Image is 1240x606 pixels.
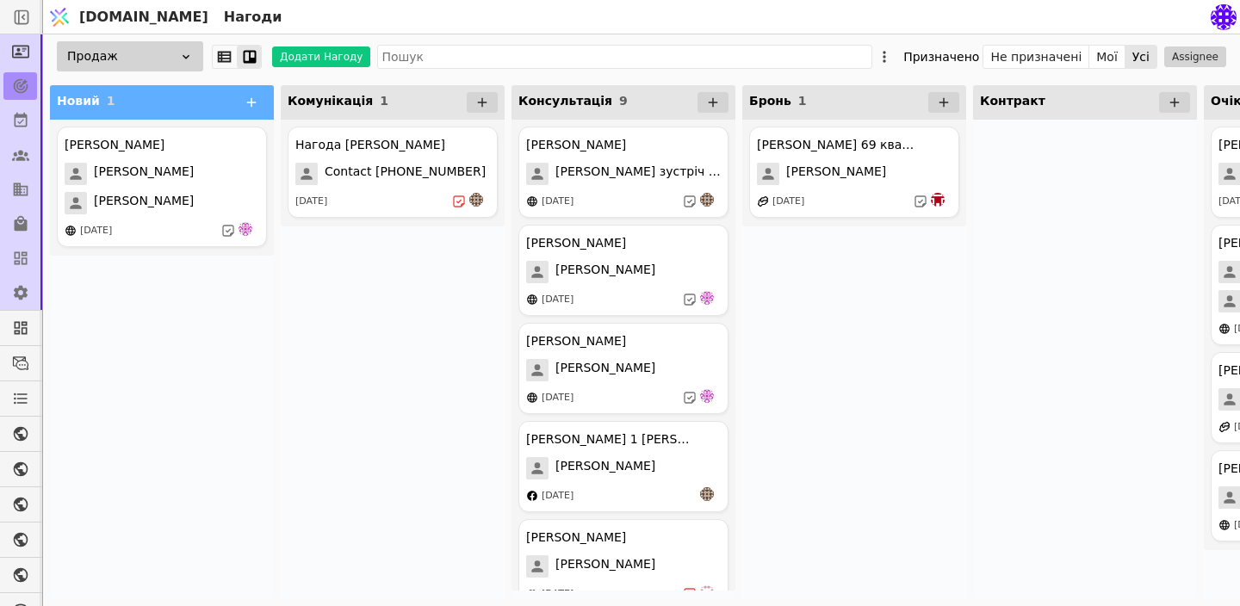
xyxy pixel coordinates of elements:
[65,136,164,154] div: [PERSON_NAME]
[518,94,612,108] span: Консультація
[526,588,538,600] img: people.svg
[57,127,267,247] div: [PERSON_NAME][PERSON_NAME][PERSON_NAME][DATE]de
[79,7,208,28] span: [DOMAIN_NAME]
[469,193,483,207] img: an
[526,490,538,502] img: facebook.svg
[518,421,728,512] div: [PERSON_NAME] 1 [PERSON_NAME][PERSON_NAME][DATE]an
[57,94,100,108] span: Новий
[903,45,979,69] div: Призначено
[700,193,714,207] img: an
[325,163,486,185] span: Contact [PHONE_NUMBER]
[526,294,538,306] img: online-store.svg
[239,222,252,236] img: de
[749,127,959,218] div: [PERSON_NAME] 69 квартира[PERSON_NAME][DATE]bo
[526,529,626,547] div: [PERSON_NAME]
[377,45,872,69] input: Пошук
[65,225,77,237] img: online-store.svg
[542,489,573,504] div: [DATE]
[94,192,194,214] span: [PERSON_NAME]
[1125,45,1156,69] button: Усі
[295,195,327,209] div: [DATE]
[700,487,714,501] img: an
[555,555,655,578] span: [PERSON_NAME]
[749,94,791,108] span: Бронь
[555,359,655,381] span: [PERSON_NAME]
[57,41,203,71] div: Продаж
[518,127,728,218] div: [PERSON_NAME][PERSON_NAME] зустріч 13.08[DATE]an
[526,332,626,350] div: [PERSON_NAME]
[43,1,217,34] a: [DOMAIN_NAME]
[757,195,769,207] img: affiliate-program.svg
[288,127,498,218] div: Нагода [PERSON_NAME]Contact [PHONE_NUMBER][DATE]an
[526,392,538,404] img: online-store.svg
[1211,4,1237,30] img: 3407c29ab232c44c9c8bc96fbfe5ffcb
[700,585,714,599] img: vi
[518,225,728,316] div: [PERSON_NAME][PERSON_NAME][DATE]de
[217,7,282,28] h2: Нагоди
[555,163,721,185] span: [PERSON_NAME] зустріч 13.08
[107,94,115,108] span: 1
[555,261,655,283] span: [PERSON_NAME]
[542,587,573,602] div: [DATE]
[757,136,921,154] div: [PERSON_NAME] 69 квартира
[272,46,370,67] button: Додати Нагоду
[295,136,445,154] div: Нагода [PERSON_NAME]
[542,293,573,307] div: [DATE]
[526,195,538,207] img: online-store.svg
[288,94,373,108] span: Комунікація
[46,1,72,34] img: Logo
[1164,46,1226,67] button: Assignee
[786,163,886,185] span: [PERSON_NAME]
[700,291,714,305] img: de
[619,94,628,108] span: 9
[1218,421,1231,433] img: affiliate-program.svg
[931,193,945,207] img: bo
[380,94,388,108] span: 1
[526,136,626,154] div: [PERSON_NAME]
[1218,519,1231,531] img: online-store.svg
[518,323,728,414] div: [PERSON_NAME][PERSON_NAME][DATE]de
[1089,45,1125,69] button: Мої
[542,195,573,209] div: [DATE]
[526,234,626,252] div: [PERSON_NAME]
[542,391,573,405] div: [DATE]
[94,163,194,185] span: [PERSON_NAME]
[772,195,804,209] div: [DATE]
[798,94,807,108] span: 1
[80,224,112,238] div: [DATE]
[980,94,1045,108] span: Контракт
[983,45,1089,69] button: Не призначені
[700,389,714,403] img: de
[526,430,690,448] div: [PERSON_NAME] 1 [PERSON_NAME]
[555,457,655,479] span: [PERSON_NAME]
[1218,323,1231,335] img: online-store.svg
